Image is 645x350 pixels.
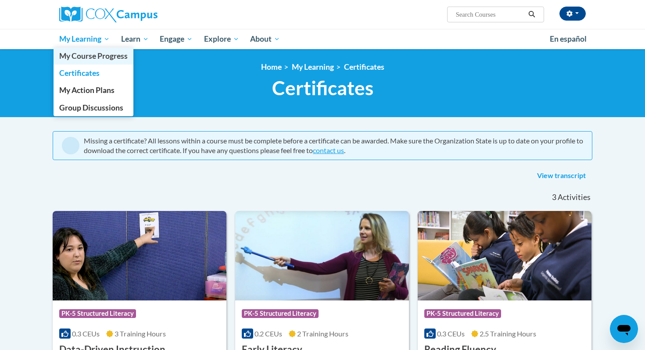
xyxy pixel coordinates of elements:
[455,9,525,20] input: Search Courses
[544,30,592,48] a: En español
[437,329,465,338] span: 0.3 CEUs
[424,309,501,318] span: PK-5 Structured Literacy
[198,29,245,49] a: Explore
[59,7,226,22] a: Cox Campus
[272,76,373,100] span: Certificates
[261,62,282,71] a: Home
[121,34,149,44] span: Learn
[54,64,133,82] a: Certificates
[552,193,556,202] span: 3
[53,211,226,300] img: Course Logo
[59,86,115,95] span: My Action Plans
[245,29,286,49] a: About
[115,329,166,338] span: 3 Training Hours
[480,329,536,338] span: 2.5 Training Hours
[59,7,158,22] img: Cox Campus
[59,34,110,44] span: My Learning
[115,29,154,49] a: Learn
[313,146,344,154] a: contact us
[59,103,123,112] span: Group Discussions
[59,309,136,318] span: PK-5 Structured Literacy
[54,82,133,99] a: My Action Plans
[558,193,591,202] span: Activities
[550,34,587,43] span: En español
[610,315,638,343] iframe: Button to launch messaging window
[242,309,319,318] span: PK-5 Structured Literacy
[254,329,282,338] span: 0.2 CEUs
[344,62,384,71] a: Certificates
[418,211,591,300] img: Course Logo
[204,34,239,44] span: Explore
[154,29,198,49] a: Engage
[559,7,586,21] button: Account Settings
[54,99,133,116] a: Group Discussions
[525,9,538,20] button: Search
[59,68,100,78] span: Certificates
[59,51,128,61] span: My Course Progress
[292,62,334,71] a: My Learning
[250,34,280,44] span: About
[235,211,409,300] img: Course Logo
[72,329,100,338] span: 0.3 CEUs
[54,47,133,64] a: My Course Progress
[297,329,348,338] span: 2 Training Hours
[84,136,583,155] div: Missing a certificate? All lessons within a course must be complete before a certificate can be a...
[54,29,115,49] a: My Learning
[160,34,193,44] span: Engage
[530,169,592,183] a: View transcript
[46,29,599,49] div: Main menu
